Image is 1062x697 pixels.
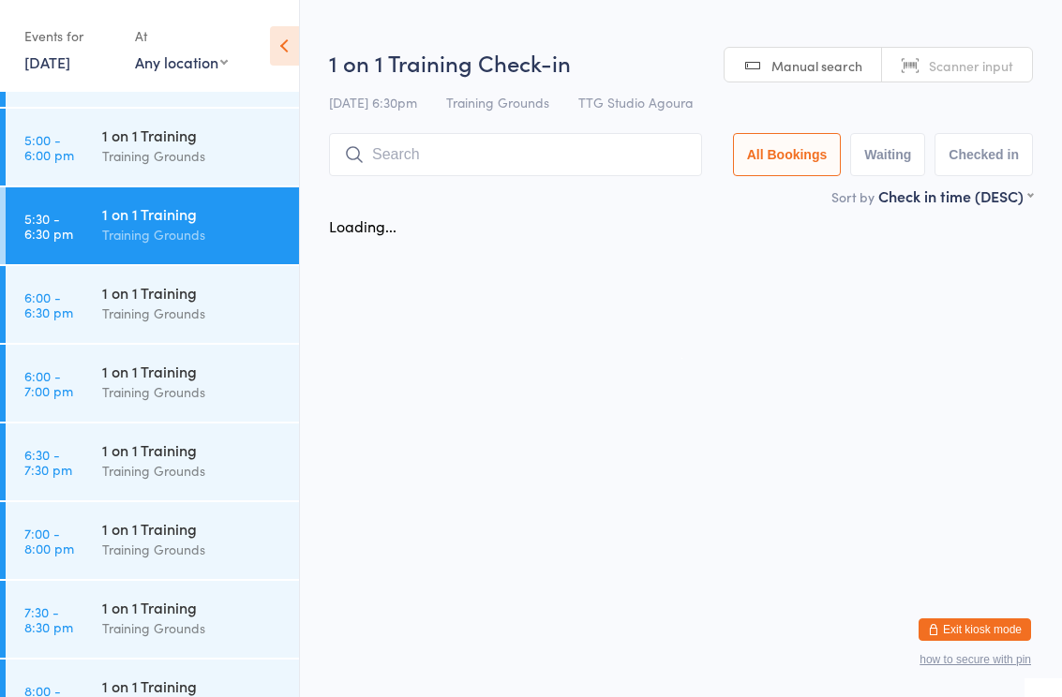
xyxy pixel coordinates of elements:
[935,133,1033,176] button: Checked in
[102,518,283,539] div: 1 on 1 Training
[102,381,283,403] div: Training Grounds
[102,617,283,639] div: Training Grounds
[24,447,72,477] time: 6:30 - 7:30 pm
[24,132,74,162] time: 5:00 - 6:00 pm
[920,653,1031,666] button: how to secure with pin
[102,597,283,617] div: 1 on 1 Training
[850,133,925,176] button: Waiting
[24,526,74,556] time: 7:00 - 8:00 pm
[578,93,693,111] span: TTG Studio Agoura
[102,145,283,167] div: Training Grounds
[831,187,875,206] label: Sort by
[6,502,299,579] a: 7:00 -8:00 pm1 on 1 TrainingTraining Grounds
[733,133,842,176] button: All Bookings
[102,282,283,303] div: 1 on 1 Training
[102,460,283,482] div: Training Grounds
[6,345,299,422] a: 6:00 -7:00 pm1 on 1 TrainingTraining Grounds
[102,303,283,324] div: Training Grounds
[329,133,702,176] input: Search
[102,125,283,145] div: 1 on 1 Training
[24,52,70,72] a: [DATE]
[6,109,299,185] a: 5:00 -6:00 pm1 on 1 TrainingTraining Grounds
[135,21,228,52] div: At
[24,211,73,241] time: 5:30 - 6:30 pm
[329,47,1033,78] h2: 1 on 1 Training Check-in
[929,56,1013,75] span: Scanner input
[6,423,299,500] a: 6:30 -7:30 pm1 on 1 TrainingTraining Grounds
[102,439,283,460] div: 1 on 1 Training
[102,675,283,696] div: 1 on 1 Training
[102,224,283,245] div: Training Grounds
[771,56,862,75] span: Manual search
[329,215,396,236] div: Loading...
[6,187,299,264] a: 5:30 -6:30 pm1 on 1 TrainingTraining Grounds
[102,539,283,560] div: Training Grounds
[24,21,116,52] div: Events for
[878,185,1033,206] div: Check in time (DESC)
[329,93,417,111] span: [DATE] 6:30pm
[102,361,283,381] div: 1 on 1 Training
[24,289,73,319] time: 6:00 - 6:30 pm
[24,604,73,634] time: 7:30 - 8:30 pm
[135,52,228,72] div: Any location
[919,618,1031,641] button: Exit kiosk mode
[102,203,283,224] div: 1 on 1 Training
[6,266,299,343] a: 6:00 -6:30 pm1 on 1 TrainingTraining Grounds
[446,93,549,111] span: Training Grounds
[24,368,73,398] time: 6:00 - 7:00 pm
[6,581,299,658] a: 7:30 -8:30 pm1 on 1 TrainingTraining Grounds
